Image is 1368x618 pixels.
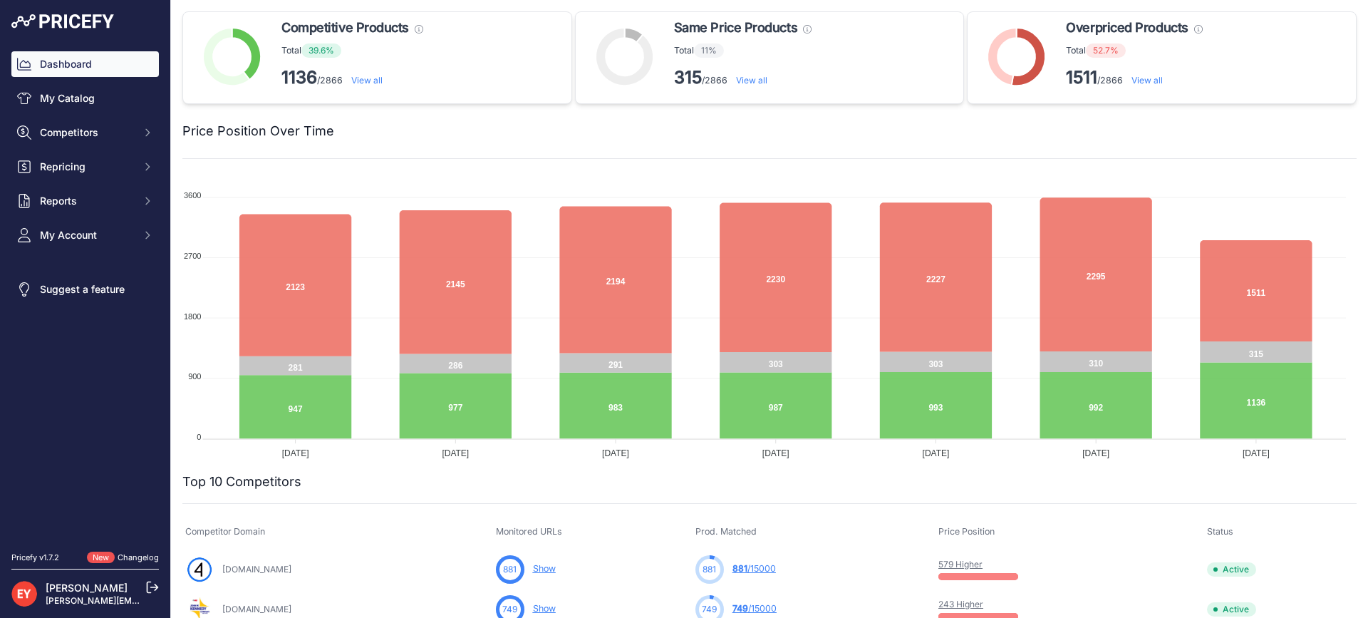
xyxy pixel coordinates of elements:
[496,526,562,537] span: Monitored URLs
[674,66,812,89] p: /2866
[1243,448,1270,458] tspan: [DATE]
[732,563,776,574] a: 881/15000
[46,582,128,594] a: [PERSON_NAME]
[503,563,517,576] span: 881
[87,552,115,564] span: New
[736,75,767,86] a: View all
[222,564,291,575] a: [DOMAIN_NAME]
[11,120,159,145] button: Competitors
[762,448,789,458] tspan: [DATE]
[222,604,291,614] a: [DOMAIN_NAME]
[281,43,423,58] p: Total
[732,603,748,614] span: 749
[602,448,629,458] tspan: [DATE]
[11,222,159,248] button: My Account
[923,448,950,458] tspan: [DATE]
[301,43,341,58] span: 39.6%
[182,121,334,141] h2: Price Position Over Time
[442,448,469,458] tspan: [DATE]
[184,191,201,200] tspan: 3600
[1207,562,1256,577] span: Active
[732,603,777,614] a: 749/15000
[674,18,797,38] span: Same Price Products
[694,43,724,58] span: 11%
[1207,602,1256,617] span: Active
[46,595,336,606] a: [PERSON_NAME][EMAIL_ADDRESS][PERSON_NAME][DOMAIN_NAME]
[1131,75,1163,86] a: View all
[197,433,201,441] tspan: 0
[1086,43,1126,58] span: 52.7%
[1066,18,1188,38] span: Overpriced Products
[40,228,133,242] span: My Account
[1066,43,1202,58] p: Total
[118,552,159,562] a: Changelog
[11,51,159,535] nav: Sidebar
[732,563,747,574] span: 881
[182,472,301,492] h2: Top 10 Competitors
[11,188,159,214] button: Reports
[938,559,983,570] a: 579 Higher
[11,154,159,180] button: Repricing
[1207,526,1233,537] span: Status
[281,67,317,88] strong: 1136
[351,75,383,86] a: View all
[938,599,983,609] a: 243 Higher
[188,372,201,381] tspan: 900
[40,160,133,174] span: Repricing
[1066,66,1202,89] p: /2866
[11,51,159,77] a: Dashboard
[1066,67,1097,88] strong: 1511
[674,67,702,88] strong: 315
[40,125,133,140] span: Competitors
[11,277,159,302] a: Suggest a feature
[281,18,409,38] span: Competitive Products
[40,194,133,208] span: Reports
[702,603,717,616] span: 749
[184,312,201,321] tspan: 1800
[11,86,159,111] a: My Catalog
[11,552,59,564] div: Pricefy v1.7.2
[11,14,114,29] img: Pricefy Logo
[184,252,201,260] tspan: 2700
[695,526,757,537] span: Prod. Matched
[281,66,423,89] p: /2866
[1082,448,1109,458] tspan: [DATE]
[502,603,517,616] span: 749
[185,526,265,537] span: Competitor Domain
[282,448,309,458] tspan: [DATE]
[674,43,812,58] p: Total
[703,563,716,576] span: 881
[533,563,556,574] a: Show
[938,526,995,537] span: Price Position
[533,603,556,614] a: Show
